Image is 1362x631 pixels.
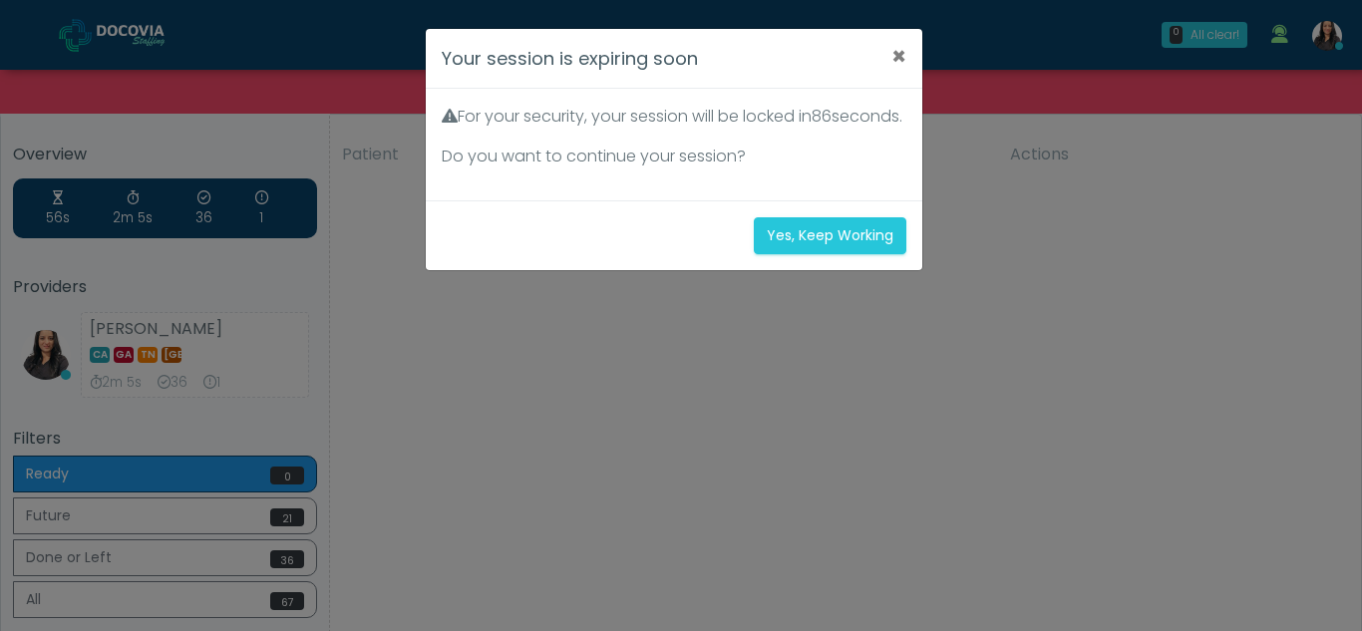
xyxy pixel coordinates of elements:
[442,145,906,168] p: Do you want to continue your session?
[442,105,906,129] p: For your security, your session will be locked in seconds.
[754,217,906,254] button: Yes, Keep Working
[442,45,698,72] h4: Your session is expiring soon
[812,105,832,128] span: 86
[875,29,922,85] button: ×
